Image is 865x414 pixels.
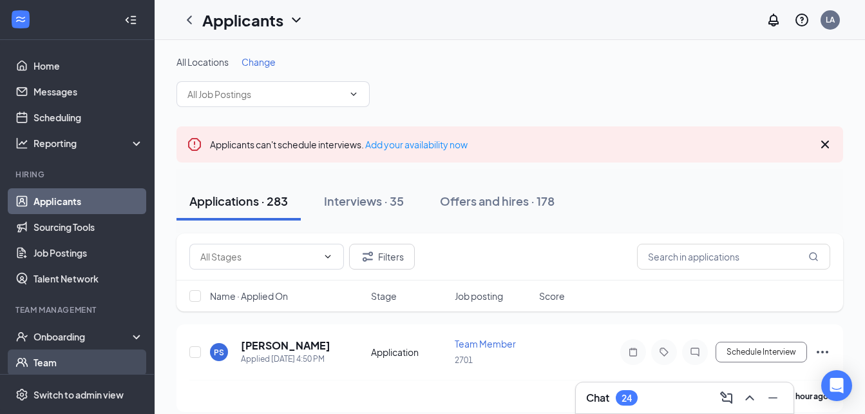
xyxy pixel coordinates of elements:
[785,391,828,401] b: an hour ago
[766,12,781,28] svg: Notifications
[289,12,304,28] svg: ChevronDown
[33,137,144,150] div: Reporting
[15,169,141,180] div: Hiring
[176,56,229,68] span: All Locations
[210,139,468,150] span: Applicants can't schedule interviews.
[324,193,404,209] div: Interviews · 35
[15,330,28,343] svg: UserCheck
[719,390,734,406] svg: ComposeMessage
[187,137,202,152] svg: Error
[189,193,288,209] div: Applications · 283
[371,290,397,302] span: Stage
[15,304,141,315] div: Team Management
[124,14,137,26] svg: Collapse
[817,137,833,152] svg: Cross
[794,12,810,28] svg: QuestionInfo
[33,388,124,401] div: Switch to admin view
[33,188,144,214] a: Applicants
[739,388,760,408] button: ChevronUp
[182,12,197,28] svg: ChevronLeft
[625,347,641,357] svg: Note
[371,346,448,359] div: Application
[687,347,703,357] svg: ChatInactive
[637,244,830,270] input: Search in applications
[815,344,830,360] svg: Ellipses
[202,9,283,31] h1: Applicants
[455,290,503,302] span: Job posting
[187,87,343,101] input: All Job Postings
[365,139,468,150] a: Add your availability now
[349,244,415,270] button: Filter Filters
[33,53,144,79] a: Home
[210,290,288,302] span: Name · Applied On
[242,56,276,68] span: Change
[656,347,672,357] svg: Tag
[716,388,737,408] button: ComposeMessage
[241,339,330,353] h5: [PERSON_NAME]
[33,266,144,291] a: Talent Network
[348,89,359,99] svg: ChevronDown
[440,193,555,209] div: Offers and hires · 178
[539,290,565,302] span: Score
[200,250,318,264] input: All Stages
[323,251,333,262] svg: ChevronDown
[821,370,852,401] div: Open Intercom Messenger
[33,79,144,104] a: Messages
[360,249,375,264] svg: Filter
[826,14,835,25] div: LA
[15,137,28,150] svg: Analysis
[455,355,473,365] span: 2701
[622,393,632,404] div: 24
[33,350,144,375] a: Team
[241,353,330,366] div: Applied [DATE] 4:50 PM
[742,390,757,406] svg: ChevronUp
[586,391,609,405] h3: Chat
[808,251,819,262] svg: MagnifyingGlass
[33,240,144,266] a: Job Postings
[716,342,807,362] button: Schedule Interview
[763,388,783,408] button: Minimize
[765,390,781,406] svg: Minimize
[33,330,133,343] div: Onboarding
[15,388,28,401] svg: Settings
[455,338,516,350] span: Team Member
[33,214,144,240] a: Sourcing Tools
[214,347,224,358] div: PS
[33,104,144,130] a: Scheduling
[14,13,27,26] svg: WorkstreamLogo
